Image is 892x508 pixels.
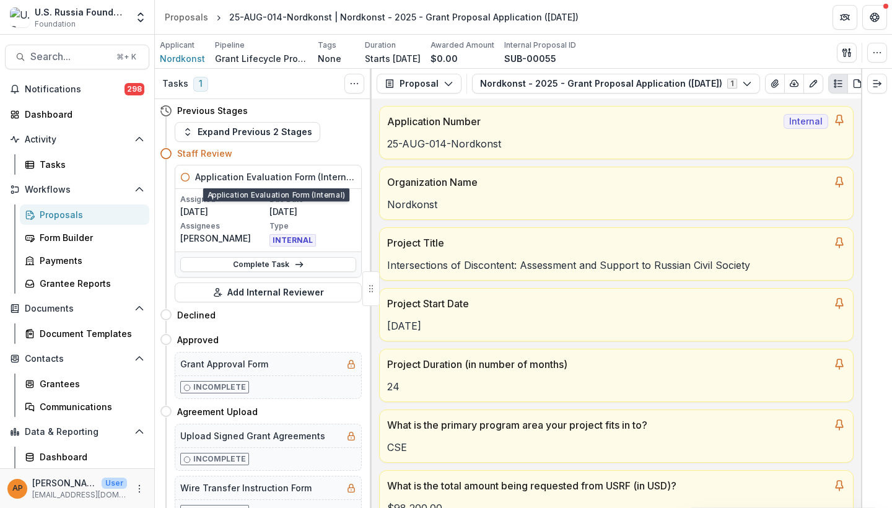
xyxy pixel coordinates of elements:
span: Documents [25,304,129,314]
button: View Attached Files [765,74,785,94]
span: Activity [25,134,129,145]
p: 24 [387,379,846,394]
button: Open Contacts [5,349,149,369]
p: [DATE] [269,205,356,218]
a: Payments [20,250,149,271]
a: Organization NameNordkonst [379,167,854,220]
p: Organization Name [387,175,828,190]
h4: Declined [177,309,216,322]
p: Project Duration (in number of months) [387,357,828,372]
p: SUB-00055 [504,52,556,65]
p: Project Start Date [387,296,828,311]
div: Proposals [165,11,208,24]
p: Nordkonst [387,197,846,212]
p: Grant Lifecycle Process [215,52,308,65]
button: Expand Previous 2 Stages [175,122,320,142]
button: Partners [833,5,857,30]
span: Internal [784,114,828,129]
span: Workflows [25,185,129,195]
button: Get Help [862,5,887,30]
p: Assigned [180,194,267,205]
a: Project Duration (in number of months)24 [379,349,854,402]
span: Foundation [35,19,76,30]
p: 25-AUG-014-Nordkonst [387,136,846,151]
p: Application Number [387,114,779,129]
span: INTERNAL [269,234,316,247]
p: CSE [387,440,846,455]
a: Proposals [160,8,213,26]
p: Pipeline [215,40,245,51]
a: Nordkonst [160,52,205,65]
a: Application NumberInternal25-AUG-014-Nordkonst [379,106,854,159]
div: Tasks [40,158,139,171]
img: U.S. Russia Foundation [10,7,30,27]
button: More [132,481,147,496]
button: Open Workflows [5,180,149,199]
p: User [102,478,127,489]
p: Due Date [269,194,356,205]
span: 298 [125,83,144,95]
p: Duration [365,40,396,51]
span: Notifications [25,84,125,95]
div: Document Templates [40,327,139,340]
a: Tasks [20,154,149,175]
a: Grantees [20,374,149,394]
button: Toggle View Cancelled Tasks [344,74,364,94]
a: What is the primary program area your project fits in to?CSE [379,409,854,463]
button: Open Documents [5,299,149,318]
p: [PERSON_NAME] [180,232,267,245]
p: [DATE] [387,318,846,333]
h3: Tasks [162,79,188,89]
button: Plaintext view [828,74,848,94]
h5: Grant Approval Form [180,357,268,370]
h4: Previous Stages [177,104,248,117]
h5: Upload Signed Grant Agreements [180,429,325,442]
button: PDF view [847,74,867,94]
p: Internal Proposal ID [504,40,576,51]
div: Dashboard [25,108,139,121]
button: Edit as form [803,74,823,94]
p: Assignees [180,221,267,232]
div: Grantee Reports [40,277,139,290]
div: ⌘ + K [114,50,139,64]
p: [PERSON_NAME] [32,476,97,489]
div: Proposals [40,208,139,221]
span: Contacts [25,354,129,364]
span: Data & Reporting [25,427,129,437]
span: Search... [30,51,109,63]
div: Anna P [12,484,23,493]
a: Dashboard [20,447,149,467]
div: Form Builder [40,231,139,244]
p: None [318,52,341,65]
div: Grantees [40,377,139,390]
span: 1 [193,77,208,92]
button: Open entity switcher [132,5,149,30]
div: U.S. Russia Foundation [35,6,127,19]
button: Proposal [377,74,461,94]
a: Project TitleIntersections of Discontent: Assessment and Support to Russian Civil Society [379,227,854,281]
a: Project Start Date[DATE] [379,288,854,341]
h4: Approved [177,333,219,346]
p: Incomplete [193,382,246,393]
p: Incomplete [193,453,246,465]
a: Proposals [20,204,149,225]
nav: breadcrumb [160,8,584,26]
a: Document Templates [20,323,149,344]
a: Complete Task [180,257,356,272]
h5: Application Evaluation Form (Internal) [195,170,356,183]
a: Grantee Reports [20,273,149,294]
p: [EMAIL_ADDRESS][DOMAIN_NAME] [32,489,127,501]
p: Project Title [387,235,828,250]
p: Applicant [160,40,195,51]
button: Notifications298 [5,79,149,99]
div: Communications [40,400,139,413]
p: $0.00 [431,52,458,65]
p: Starts [DATE] [365,52,421,65]
p: Type [269,221,356,232]
div: 25-AUG-014-Nordkonst | Nordkonst - 2025 - Grant Proposal Application ([DATE]) [229,11,579,24]
h4: Agreement Upload [177,405,258,418]
p: [DATE] [180,205,267,218]
button: Expand right [867,74,887,94]
h5: Wire Transfer Instruction Form [180,481,312,494]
